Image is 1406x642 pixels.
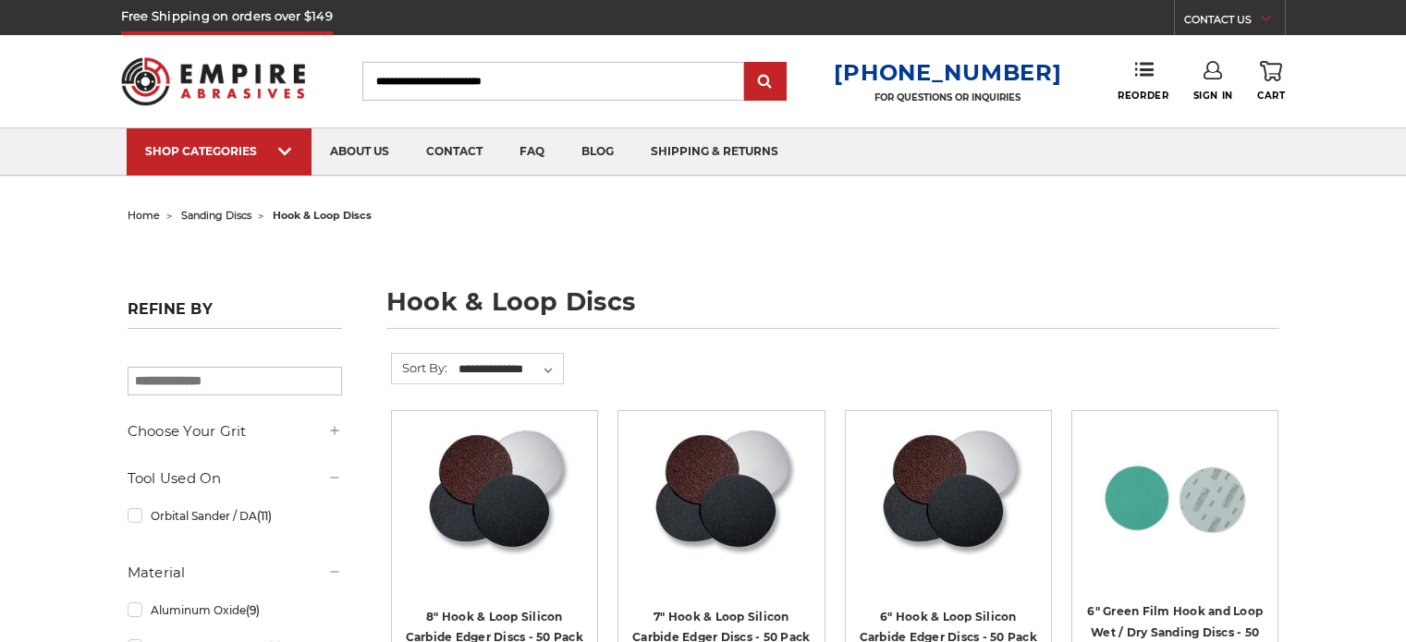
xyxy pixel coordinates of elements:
[874,424,1023,572] img: Silicon Carbide 6" Hook & Loop Edger Discs
[128,562,342,584] h5: Material
[657,479,785,516] a: Quick view
[632,128,797,176] a: shipping & returns
[885,479,1012,516] a: Quick view
[145,144,293,158] div: SHOP CATEGORIES
[859,424,1038,603] a: Silicon Carbide 6" Hook & Loop Edger Discs
[1118,61,1168,101] a: Reorder
[128,209,160,222] a: home
[128,300,342,329] h5: Refine by
[1257,61,1285,102] a: Cart
[121,45,306,117] img: Empire Abrasives
[1257,90,1285,102] span: Cart
[273,209,372,222] span: hook & loop discs
[312,128,408,176] a: about us
[1101,424,1249,572] img: 6-inch 60-grit green film hook and loop sanding discs with fast cutting aluminum oxide for coarse...
[181,209,251,222] a: sanding discs
[563,128,632,176] a: blog
[431,479,558,516] a: Quick view
[128,500,342,532] a: Orbital Sander / DA(11)
[246,603,260,617] span: (9)
[257,509,272,523] span: (11)
[646,424,796,572] img: Silicon Carbide 7" Hook & Loop Edger Discs
[128,467,342,490] h5: Tool Used On
[1184,9,1285,35] a: CONTACT US
[1193,90,1233,102] span: Sign In
[1085,424,1265,603] a: 6-inch 60-grit green film hook and loop sanding discs with fast cutting aluminum oxide for coarse...
[1118,90,1168,102] span: Reorder
[631,424,811,603] a: Silicon Carbide 7" Hook & Loop Edger Discs
[128,594,342,626] a: Aluminum Oxide(9)
[386,289,1279,329] h1: hook & loop discs
[128,420,342,442] h5: Choose Your Grit
[834,59,1061,86] a: [PHONE_NUMBER]
[747,64,784,101] input: Submit
[420,424,569,572] img: Silicon Carbide 8" Hook & Loop Edger Discs
[1111,479,1239,516] a: Quick view
[456,356,563,383] select: Sort By:
[392,354,447,382] label: Sort By:
[405,424,584,603] a: Silicon Carbide 8" Hook & Loop Edger Discs
[408,128,501,176] a: contact
[834,91,1061,103] p: FOR QUESTIONS OR INQUIRIES
[501,128,563,176] a: faq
